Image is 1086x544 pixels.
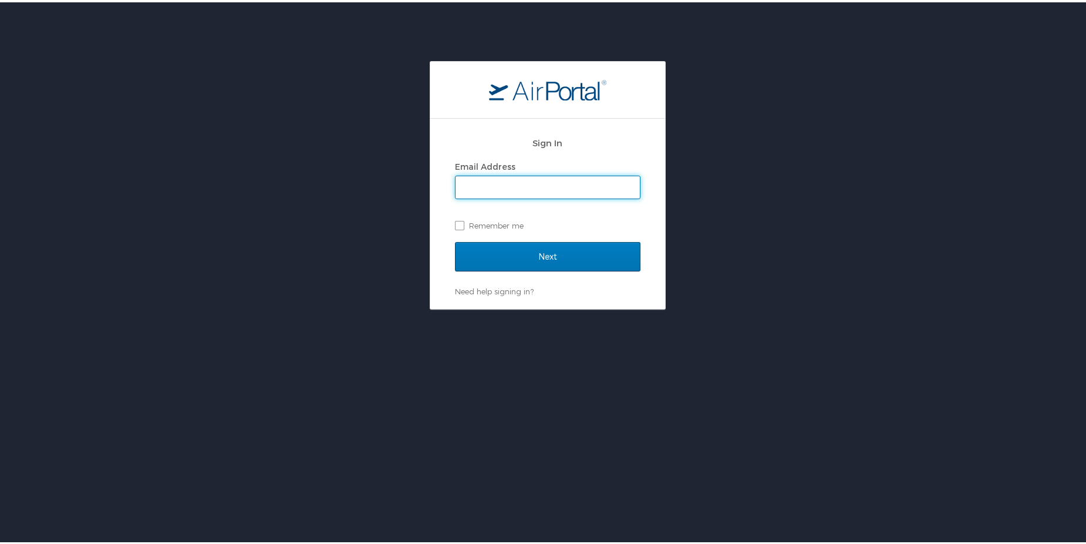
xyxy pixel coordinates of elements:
[455,134,640,147] h2: Sign In
[455,240,640,269] input: Next
[455,214,640,232] label: Remember me
[455,284,534,294] a: Need help signing in?
[489,77,606,98] img: logo
[455,159,515,169] label: Email Address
